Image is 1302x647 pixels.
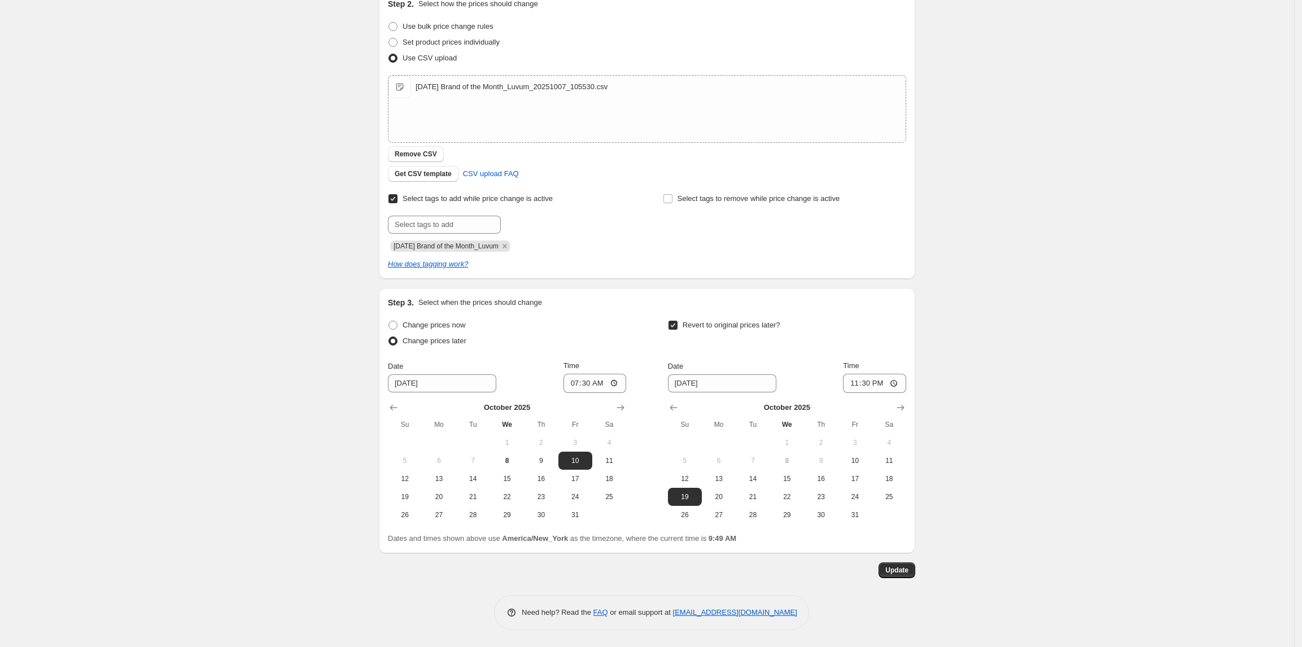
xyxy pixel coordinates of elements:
span: 12 [392,474,417,483]
button: Saturday October 25 2025 [872,488,906,506]
span: 18 [877,474,902,483]
button: Saturday October 4 2025 [872,434,906,452]
button: Sunday October 12 2025 [668,470,702,488]
span: Get CSV template [395,169,452,178]
th: Saturday [872,416,906,434]
span: Use CSV upload [403,54,457,62]
span: 14 [740,474,765,483]
span: Tu [461,420,486,429]
button: Tuesday October 7 2025 [456,452,490,470]
span: 19 [672,492,697,501]
button: Monday October 27 2025 [422,506,456,524]
button: Thursday October 30 2025 [804,506,838,524]
button: Tuesday October 14 2025 [456,470,490,488]
button: Update [879,562,915,578]
button: Today Wednesday October 8 2025 [490,452,524,470]
button: Tuesday October 28 2025 [456,506,490,524]
span: 12 [672,474,697,483]
span: 1 [775,438,799,447]
span: 7 [740,456,765,465]
span: 15 [495,474,519,483]
a: FAQ [593,608,608,617]
input: 12:00 [563,374,627,393]
span: 13 [706,474,731,483]
th: Monday [702,416,736,434]
span: 29 [495,510,519,519]
span: Date [388,362,403,370]
button: Wednesday October 15 2025 [490,470,524,488]
span: 28 [461,510,486,519]
span: 6 [706,456,731,465]
button: Wednesday October 15 2025 [770,470,804,488]
span: 26 [392,510,417,519]
button: Friday October 24 2025 [558,488,592,506]
span: Su [392,420,417,429]
th: Saturday [592,416,626,434]
span: 22 [775,492,799,501]
span: 11 [597,456,622,465]
span: 10 [842,456,867,465]
button: Thursday October 23 2025 [524,488,558,506]
button: Saturday October 11 2025 [872,452,906,470]
button: Saturday October 18 2025 [592,470,626,488]
button: Friday October 17 2025 [558,470,592,488]
th: Tuesday [456,416,490,434]
button: Tuesday October 21 2025 [736,488,770,506]
button: Get CSV template [388,166,458,182]
span: 21 [740,492,765,501]
span: Mo [706,420,731,429]
button: Sunday October 26 2025 [388,506,422,524]
th: Friday [838,416,872,434]
span: 1 [495,438,519,447]
span: 22 [495,492,519,501]
button: Thursday October 16 2025 [524,470,558,488]
span: 27 [706,510,731,519]
span: 25 [597,492,622,501]
button: Saturday October 18 2025 [872,470,906,488]
i: How does tagging work? [388,260,468,268]
span: Sa [877,420,902,429]
button: Show previous month, September 2025 [666,400,681,416]
button: Thursday October 23 2025 [804,488,838,506]
button: Monday October 6 2025 [702,452,736,470]
span: Update [885,566,908,575]
span: 17 [842,474,867,483]
span: 18 [597,474,622,483]
button: Monday October 13 2025 [422,470,456,488]
button: Sunday October 26 2025 [668,506,702,524]
span: 31 [563,510,588,519]
button: Friday October 17 2025 [838,470,872,488]
button: Thursday October 16 2025 [804,470,838,488]
span: Dates and times shown above use as the timezone, where the current time is [388,534,736,543]
span: 19 [392,492,417,501]
button: Monday October 27 2025 [702,506,736,524]
span: 4 [877,438,902,447]
span: 15 [775,474,799,483]
div: [DATE] Brand of the Month_Luvum_20251007_105530.csv [416,81,608,93]
button: Tuesday October 21 2025 [456,488,490,506]
button: Monday October 20 2025 [422,488,456,506]
span: 17 [563,474,588,483]
span: Mo [426,420,451,429]
span: 10 [563,456,588,465]
button: Wednesday October 22 2025 [770,488,804,506]
span: Remove CSV [395,150,437,159]
span: 6 [426,456,451,465]
span: 30 [809,510,833,519]
span: 8 [495,456,519,465]
button: Friday October 31 2025 [558,506,592,524]
span: Change prices now [403,321,465,329]
input: 12:00 [843,374,906,393]
span: 26 [672,510,697,519]
span: 2 [809,438,833,447]
button: Tuesday October 7 2025 [736,452,770,470]
span: 3 [842,438,867,447]
span: 23 [528,492,553,501]
span: 28 [740,510,765,519]
span: Th [809,420,833,429]
button: Thursday October 9 2025 [524,452,558,470]
input: 10/8/2025 [388,374,496,392]
th: Thursday [804,416,838,434]
th: Sunday [388,416,422,434]
p: Select when the prices should change [418,297,542,308]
